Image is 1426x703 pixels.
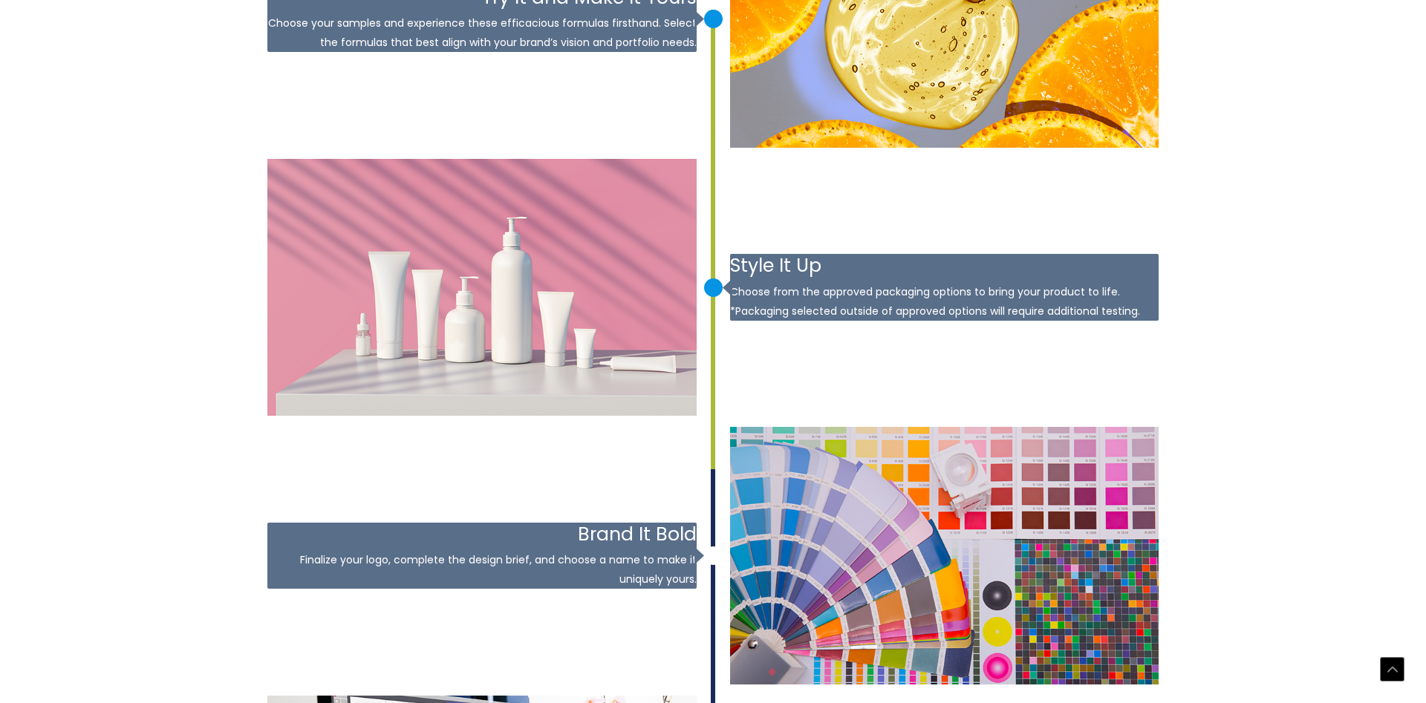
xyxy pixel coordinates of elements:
[267,159,697,416] img: private-label-step-2.png
[730,254,1159,278] h3: Style It Up
[730,427,1159,684] img: private-label-step-3.png
[730,282,1159,321] p: Choose from the approved packaging options to bring your product to life. *Packaging selected out...
[267,523,697,547] h3: Brand It Bold
[267,550,697,589] p: Finalize your logo, complete the design brief, and choose a name to make it uniquely yours.
[267,13,697,52] p: Choose your samples and experience these efficacious formulas firsthand. Select the formulas that...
